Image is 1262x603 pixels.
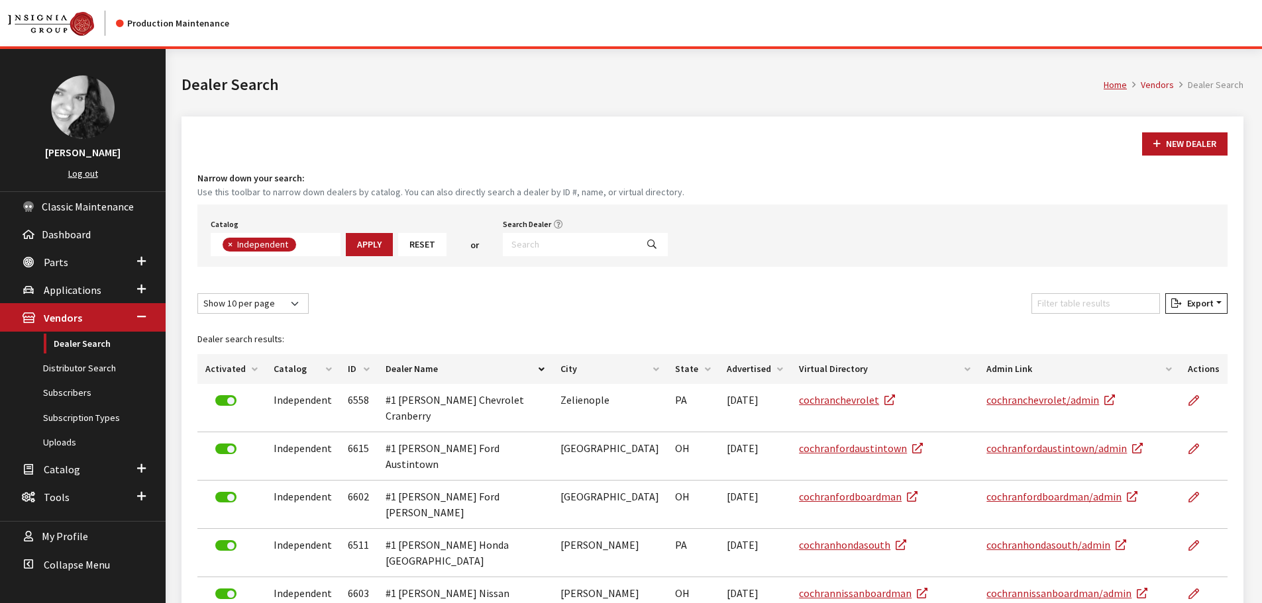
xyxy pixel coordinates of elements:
td: 6558 [340,384,377,432]
input: Filter table results [1031,293,1160,314]
h1: Dealer Search [182,73,1104,97]
a: cochranfordboardman [799,490,918,503]
span: My Profile [42,530,88,543]
td: [GEOGRAPHIC_DATA] [552,481,668,529]
button: Remove item [223,238,236,252]
span: Classic Maintenance [42,200,134,213]
li: Dealer Search [1174,78,1243,92]
span: Collapse Menu [44,558,110,571]
span: Select [211,233,341,256]
span: Applications [44,283,101,297]
th: Admin Link: activate to sort column ascending [978,354,1179,384]
span: × [228,238,233,250]
label: Catalog [211,218,238,230]
td: Independent [266,481,340,529]
textarea: Search [299,240,307,252]
td: #1 [PERSON_NAME] Ford [PERSON_NAME] [378,481,552,529]
a: cochrannissanboardman [799,586,927,600]
a: Edit Dealer [1188,529,1210,562]
button: Apply [346,233,393,256]
span: Independent [236,238,291,250]
button: Search [636,233,668,256]
th: City: activate to sort column ascending [552,354,668,384]
button: Export [1165,293,1228,314]
a: Insignia Group logo [8,11,116,36]
label: Deactivate Dealer [215,588,237,599]
a: cochrannissanboardman/admin [986,586,1147,600]
a: Edit Dealer [1188,384,1210,417]
a: Edit Dealer [1188,432,1210,465]
small: Use this toolbar to narrow down dealers by catalog. You can also directly search a dealer by ID #... [197,185,1228,199]
th: Activated: activate to sort column ascending [197,354,266,384]
td: Independent [266,384,340,432]
span: Vendors [44,312,82,325]
span: Export [1182,297,1214,309]
button: Reset [398,233,447,256]
a: cochranfordboardman/admin [986,490,1137,503]
td: [DATE] [719,481,791,529]
td: Independent [266,432,340,481]
td: [DATE] [719,384,791,432]
label: Search Dealer [503,218,551,230]
td: Zelienople [552,384,668,432]
th: Advertised: activate to sort column ascending [719,354,791,384]
td: #1 [PERSON_NAME] Honda [GEOGRAPHIC_DATA] [378,529,552,577]
td: 6615 [340,432,377,481]
th: Virtual Directory: activate to sort column ascending [791,354,978,384]
li: Independent [223,238,296,252]
input: Search [503,233,637,256]
th: State: activate to sort column ascending [667,354,718,384]
span: Dashboard [42,228,91,241]
td: [PERSON_NAME] [552,529,668,577]
a: cochranfordaustintown [799,441,923,455]
td: OH [667,481,718,529]
span: Tools [44,490,70,504]
img: Catalog Maintenance [8,12,94,36]
caption: Dealer search results: [197,324,1228,354]
th: Catalog: activate to sort column ascending [266,354,340,384]
td: [DATE] [719,432,791,481]
label: Deactivate Dealer [215,540,237,551]
img: Khrystal Dorton [51,75,115,139]
td: #1 [PERSON_NAME] Ford Austintown [378,432,552,481]
td: #1 [PERSON_NAME] Chevrolet Cranberry [378,384,552,432]
td: OH [667,432,718,481]
th: ID: activate to sort column ascending [340,354,377,384]
td: PA [667,529,718,577]
div: Production Maintenance [116,17,229,30]
span: Catalog [44,463,80,476]
a: cochranchevrolet [799,393,895,406]
td: PA [667,384,718,432]
li: Vendors [1127,78,1174,92]
td: [GEOGRAPHIC_DATA] [552,432,668,481]
td: [DATE] [719,529,791,577]
td: 6511 [340,529,377,577]
span: or [470,238,479,252]
button: New Dealer [1142,132,1228,156]
h3: [PERSON_NAME] [13,144,152,160]
a: cochranhondasouth [799,538,906,551]
label: Deactivate Dealer [215,443,237,454]
label: Deactivate Dealer [215,395,237,406]
a: cochranfordaustintown/admin [986,441,1143,455]
a: cochranhondasouth/admin [986,538,1126,551]
a: Log out [68,167,98,179]
th: Actions [1180,354,1228,384]
td: 6602 [340,481,377,529]
h4: Narrow down your search: [197,171,1228,185]
a: Home [1104,79,1127,91]
a: cochranchevrolet/admin [986,393,1115,406]
a: Edit Dealer [1188,481,1210,514]
td: Independent [266,529,340,577]
th: Dealer Name: activate to sort column descending [378,354,552,384]
span: Parts [44,255,68,269]
label: Deactivate Dealer [215,492,237,502]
